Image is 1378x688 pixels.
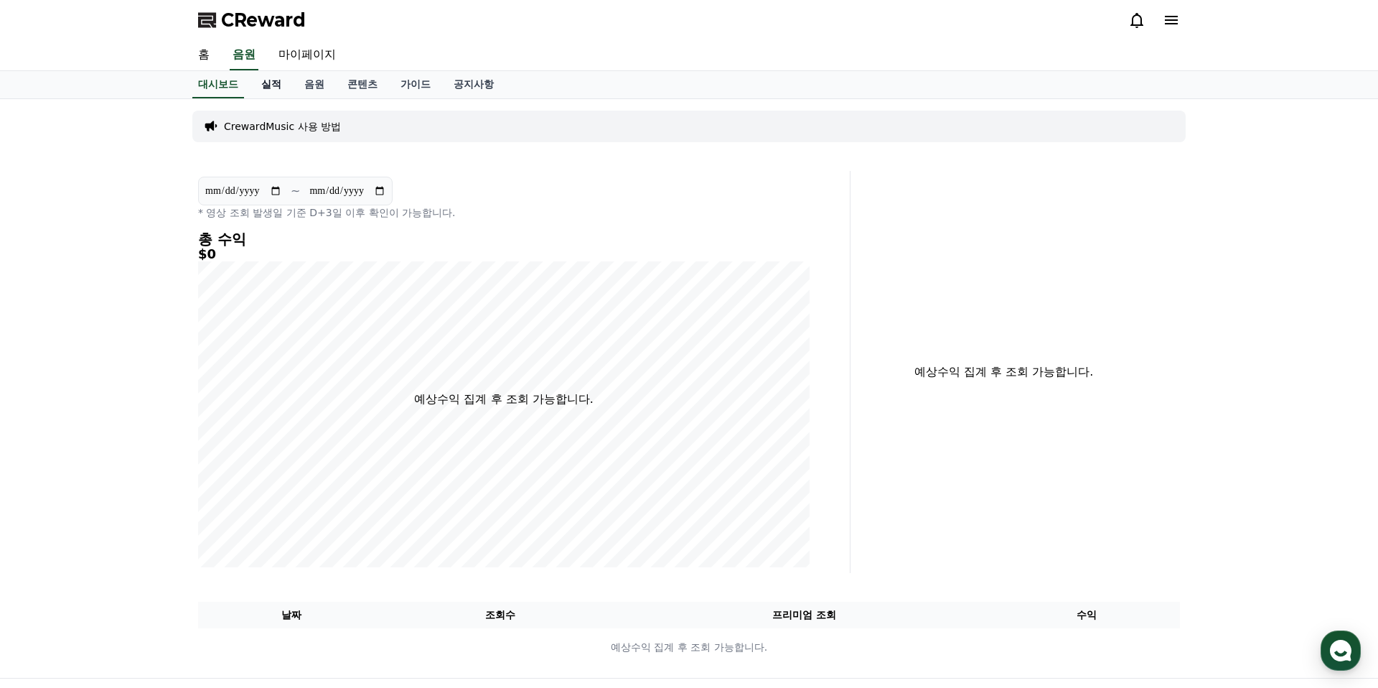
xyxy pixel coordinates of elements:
[198,247,810,261] h5: $0
[442,71,505,98] a: 공지사항
[198,9,306,32] a: CReward
[293,71,336,98] a: 음원
[185,455,276,491] a: 설정
[199,640,1179,655] p: 예상수익 집계 후 조회 가능합니다.
[198,205,810,220] p: * 영상 조회 발생일 기준 D+3일 이후 확인이 가능합니다.
[267,40,347,70] a: 마이페이지
[45,477,54,488] span: 홈
[862,363,1145,381] p: 예상수익 집계 후 조회 가능합니다.
[385,602,616,628] th: 조회수
[198,602,385,628] th: 날짜
[616,602,993,628] th: 프리미엄 조회
[95,455,185,491] a: 대화
[414,391,593,408] p: 예상수익 집계 후 조회 가능합니다.
[222,477,239,488] span: 설정
[993,602,1180,628] th: 수익
[131,478,149,489] span: 대화
[224,119,341,134] a: CrewardMusic 사용 방법
[291,182,300,200] p: ~
[198,231,810,247] h4: 총 수익
[230,40,258,70] a: 음원
[4,455,95,491] a: 홈
[187,40,221,70] a: 홈
[389,71,442,98] a: 가이드
[221,9,306,32] span: CReward
[192,71,244,98] a: 대시보드
[250,71,293,98] a: 실적
[336,71,389,98] a: 콘텐츠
